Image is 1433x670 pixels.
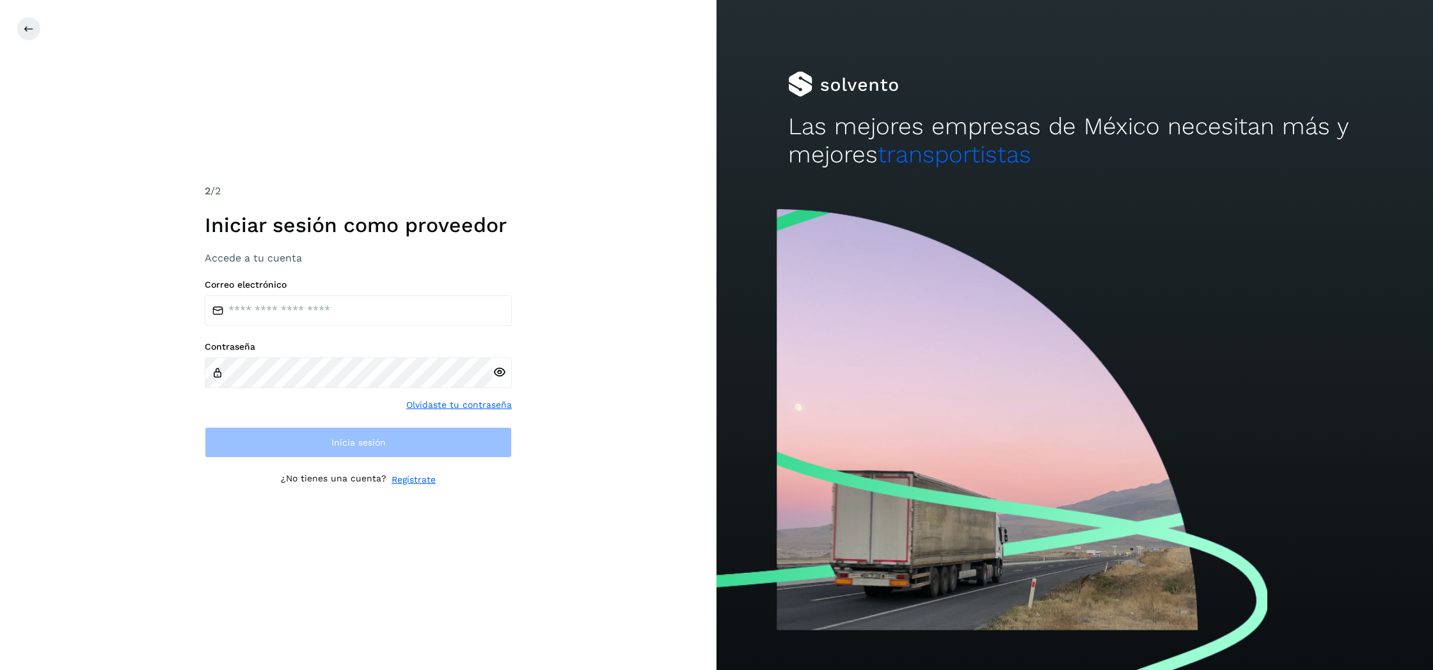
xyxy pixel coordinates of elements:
h1: Iniciar sesión como proveedor [205,213,512,237]
a: Olvidaste tu contraseña [406,398,512,412]
span: transportistas [878,141,1031,168]
button: Inicia sesión [205,427,512,458]
label: Correo electrónico [205,279,512,290]
h2: Las mejores empresas de México necesitan más y mejores [788,113,1361,169]
div: /2 [205,183,512,199]
span: Inicia sesión [331,438,386,447]
h3: Accede a tu cuenta [205,252,512,264]
label: Contraseña [205,341,512,352]
span: 2 [205,185,210,197]
a: Regístrate [392,473,436,487]
p: ¿No tienes una cuenta? [281,473,386,487]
